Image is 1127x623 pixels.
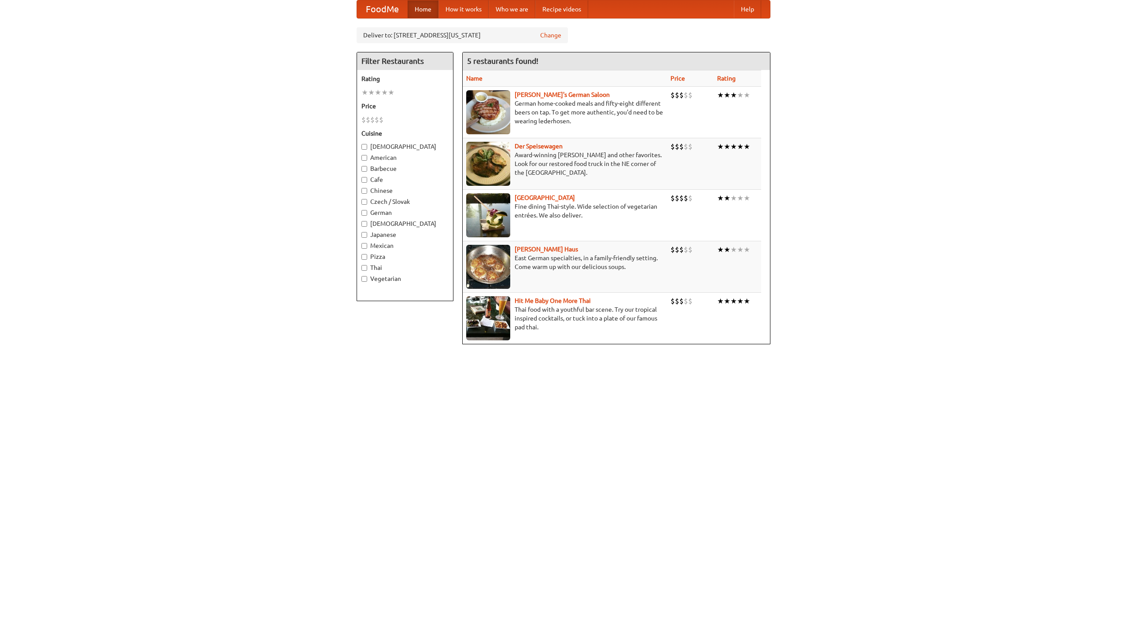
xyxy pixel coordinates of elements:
h4: Filter Restaurants [357,52,453,70]
li: ★ [744,142,750,151]
h5: Cuisine [361,129,449,138]
label: Cafe [361,175,449,184]
li: ★ [375,88,381,97]
a: Der Speisewagen [515,143,563,150]
input: Cafe [361,177,367,183]
li: $ [684,296,688,306]
li: $ [675,193,679,203]
label: Chinese [361,186,449,195]
p: Thai food with a youthful bar scene. Try our tropical inspired cocktails, or tuck into a plate of... [466,305,663,332]
li: $ [684,193,688,203]
label: Barbecue [361,164,449,173]
li: ★ [737,245,744,254]
li: ★ [717,193,724,203]
li: ★ [744,245,750,254]
a: Price [670,75,685,82]
li: $ [675,142,679,151]
label: Thai [361,263,449,272]
li: ★ [730,245,737,254]
label: Mexican [361,241,449,250]
label: American [361,153,449,162]
li: ★ [730,193,737,203]
li: ★ [737,193,744,203]
img: kohlhaus.jpg [466,245,510,289]
input: Japanese [361,232,367,238]
p: Award-winning [PERSON_NAME] and other favorites. Look for our restored food truck in the NE corne... [466,151,663,177]
p: German home-cooked meals and fifty-eight different beers on tap. To get more authentic, you'd nee... [466,99,663,125]
a: Recipe videos [535,0,588,18]
input: [DEMOGRAPHIC_DATA] [361,144,367,150]
li: $ [684,245,688,254]
label: Pizza [361,252,449,261]
li: $ [688,296,692,306]
li: $ [670,245,675,254]
li: ★ [717,245,724,254]
li: ★ [724,193,730,203]
img: babythai.jpg [466,296,510,340]
li: $ [379,115,383,125]
ng-pluralize: 5 restaurants found! [467,57,538,65]
li: ★ [730,296,737,306]
input: German [361,210,367,216]
li: $ [688,245,692,254]
a: Name [466,75,482,82]
a: [GEOGRAPHIC_DATA] [515,194,575,201]
input: Czech / Slovak [361,199,367,205]
input: [DEMOGRAPHIC_DATA] [361,221,367,227]
input: Mexican [361,243,367,249]
li: ★ [737,90,744,100]
li: ★ [717,296,724,306]
li: $ [679,296,684,306]
li: $ [361,115,366,125]
li: $ [679,245,684,254]
li: $ [684,90,688,100]
li: $ [688,142,692,151]
a: Hit Me Baby One More Thai [515,297,591,304]
h5: Rating [361,74,449,83]
li: ★ [361,88,368,97]
a: [PERSON_NAME] Haus [515,246,578,253]
img: speisewagen.jpg [466,142,510,186]
label: Japanese [361,230,449,239]
a: Home [408,0,438,18]
input: Pizza [361,254,367,260]
a: Who we are [489,0,535,18]
p: Fine dining Thai-style. Wide selection of vegetarian entrées. We also deliver. [466,202,663,220]
input: Vegetarian [361,276,367,282]
li: ★ [381,88,388,97]
li: ★ [730,142,737,151]
label: [DEMOGRAPHIC_DATA] [361,142,449,151]
div: Deliver to: [STREET_ADDRESS][US_STATE] [357,27,568,43]
li: $ [684,142,688,151]
label: [DEMOGRAPHIC_DATA] [361,219,449,228]
li: ★ [724,142,730,151]
li: $ [670,90,675,100]
li: ★ [724,245,730,254]
li: $ [675,90,679,100]
input: Barbecue [361,166,367,172]
li: $ [675,245,679,254]
li: $ [675,296,679,306]
label: Czech / Slovak [361,197,449,206]
li: $ [688,193,692,203]
li: $ [679,193,684,203]
li: $ [370,115,375,125]
li: ★ [717,142,724,151]
b: [PERSON_NAME]'s German Saloon [515,91,610,98]
li: $ [670,296,675,306]
a: Rating [717,75,736,82]
li: ★ [388,88,394,97]
img: esthers.jpg [466,90,510,134]
li: ★ [724,296,730,306]
label: German [361,208,449,217]
input: Thai [361,265,367,271]
a: How it works [438,0,489,18]
li: $ [670,142,675,151]
input: American [361,155,367,161]
li: $ [679,90,684,100]
li: ★ [744,90,750,100]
